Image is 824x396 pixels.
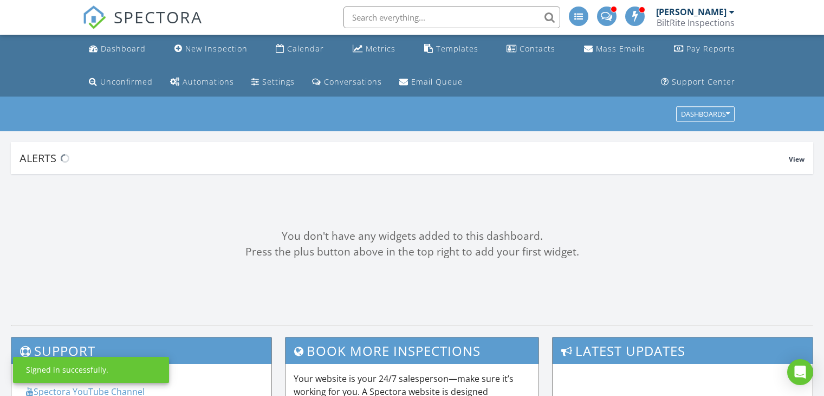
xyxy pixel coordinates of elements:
[82,15,203,37] a: SPECTORA
[676,107,735,122] button: Dashboards
[82,5,106,29] img: The Best Home Inspection Software - Spectora
[247,72,299,92] a: Settings
[11,228,813,244] div: You don't have any widgets added to this dashboard.
[580,39,650,59] a: Mass Emails
[271,39,328,59] a: Calendar
[681,111,730,118] div: Dashboards
[166,72,238,92] a: Automations (Advanced)
[657,17,735,28] div: BiltRite Inspections
[670,39,739,59] a: Pay Reports
[287,43,324,54] div: Calendar
[20,151,789,165] div: Alerts
[657,72,739,92] a: Support Center
[656,7,726,17] div: [PERSON_NAME]
[185,43,248,54] div: New Inspection
[11,337,271,364] h3: Support
[343,7,560,28] input: Search everything...
[286,337,539,364] h3: Book More Inspections
[26,365,108,375] div: Signed in successfully.
[395,72,467,92] a: Email Queue
[170,39,252,59] a: New Inspection
[324,76,382,87] div: Conversations
[85,39,150,59] a: Dashboard
[787,359,813,385] div: Open Intercom Messenger
[101,43,146,54] div: Dashboard
[596,43,645,54] div: Mass Emails
[100,76,153,87] div: Unconfirmed
[420,39,483,59] a: Templates
[502,39,560,59] a: Contacts
[348,39,400,59] a: Metrics
[366,43,395,54] div: Metrics
[183,76,234,87] div: Automations
[262,76,295,87] div: Settings
[11,244,813,260] div: Press the plus button above in the top right to add your first widget.
[411,76,463,87] div: Email Queue
[672,76,735,87] div: Support Center
[114,5,203,28] span: SPECTORA
[553,337,813,364] h3: Latest Updates
[85,72,157,92] a: Unconfirmed
[520,43,555,54] div: Contacts
[308,72,386,92] a: Conversations
[686,43,735,54] div: Pay Reports
[436,43,478,54] div: Templates
[789,155,804,164] span: View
